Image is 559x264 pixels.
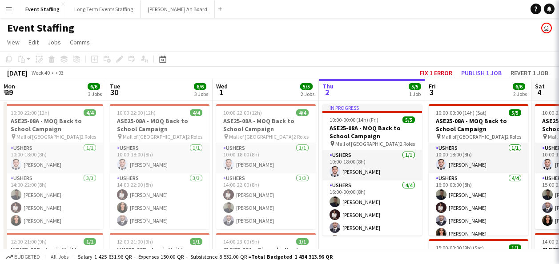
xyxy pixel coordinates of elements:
[216,173,316,229] app-card-role: Ushers3/314:00-22:00 (8h)[PERSON_NAME][PERSON_NAME][PERSON_NAME]
[436,109,487,116] span: 10:00-00:00 (14h) (Sat)
[110,246,209,262] h3: LVM25-09B - Louis Vuitton [GEOGRAPHIC_DATA] Client Advisor
[223,109,262,116] span: 10:00-22:00 (12h)
[18,0,67,18] button: Event Staffing
[513,83,525,90] span: 6/6
[4,143,103,173] app-card-role: Ushers1/110:00-18:00 (8h)[PERSON_NAME]
[4,246,103,262] h3: LVM25-09B - Louis Vuitton [GEOGRAPHIC_DATA] Client Advisor
[7,68,28,77] div: [DATE]
[429,173,528,242] app-card-role: Ushers4/416:00-00:00 (8h)[PERSON_NAME][PERSON_NAME][PERSON_NAME][PERSON_NAME]
[109,87,120,97] span: 30
[442,133,506,140] span: Mall of [GEOGRAPHIC_DATA]
[11,238,47,245] span: 12:00-21:00 (9h)
[301,91,314,97] div: 2 Jobs
[110,82,120,90] span: Tue
[4,104,103,229] app-job-card: 10:00-22:00 (12h)4/4ASE25-08A - MOQ Back to School Campaign Mall of [GEOGRAPHIC_DATA]2 RolesUsher...
[28,38,39,46] span: Edit
[194,83,206,90] span: 6/6
[4,117,103,133] h3: ASE25-08A - MOQ Back to School Campaign
[429,143,528,173] app-card-role: Ushers1/110:00-18:00 (8h)[PERSON_NAME]
[400,140,415,147] span: 2 Roles
[216,246,316,254] h3: CLN25-09A - Givenchy Hostess
[81,133,96,140] span: 2 Roles
[110,117,209,133] h3: ASE25-08A - MOQ Back to School Campaign
[194,91,208,97] div: 3 Jobs
[110,173,209,229] app-card-role: Ushers3/314:00-22:00 (8h)[PERSON_NAME][PERSON_NAME][PERSON_NAME]
[251,253,333,260] span: Total Budgeted 1 434 313.96 QR
[216,143,316,173] app-card-role: Ushers1/110:00-18:00 (8h)[PERSON_NAME]
[16,133,81,140] span: Mall of [GEOGRAPHIC_DATA]
[88,91,102,97] div: 3 Jobs
[409,83,421,90] span: 5/5
[534,87,545,97] span: 4
[84,109,96,116] span: 4/4
[190,109,202,116] span: 4/4
[78,253,333,260] div: Salary 1 425 631.96 QR + Expenses 150.00 QR + Subsistence 8 532.00 QR =
[322,104,422,111] div: In progress
[2,87,15,97] span: 29
[216,117,316,133] h3: ASE25-08A - MOQ Back to School Campaign
[509,109,521,116] span: 5/5
[49,253,70,260] span: All jobs
[300,83,313,90] span: 5/5
[322,104,422,236] app-job-card: In progress10:00-00:00 (14h) (Fri)5/5ASE25-08A - MOQ Back to School Campaign Mall of [GEOGRAPHIC_...
[110,104,209,229] app-job-card: 10:00-22:00 (12h)4/4ASE25-08A - MOQ Back to School Campaign Mall of [GEOGRAPHIC_DATA]2 RolesUsher...
[335,140,400,147] span: Mall of [GEOGRAPHIC_DATA]
[55,69,64,76] div: +03
[321,87,334,97] span: 2
[70,38,90,46] span: Comms
[409,91,421,97] div: 1 Job
[141,0,215,18] button: [PERSON_NAME] An Board
[110,143,209,173] app-card-role: Ushers1/110:00-18:00 (8h)[PERSON_NAME]
[535,82,545,90] span: Sat
[44,36,64,48] a: Jobs
[88,83,100,90] span: 6/6
[322,82,334,90] span: Thu
[29,69,52,76] span: Week 40
[509,244,521,251] span: 1/1
[416,67,456,79] button: Fix 1 error
[14,254,40,260] span: Budgeted
[429,82,436,90] span: Fri
[7,38,20,46] span: View
[117,109,156,116] span: 10:00-22:00 (12h)
[402,116,415,123] span: 5/5
[296,109,309,116] span: 4/4
[223,238,259,245] span: 14:00-23:00 (9h)
[322,180,422,249] app-card-role: Ushers4/416:00-00:00 (8h)[PERSON_NAME][PERSON_NAME][PERSON_NAME]
[123,133,187,140] span: Mall of [GEOGRAPHIC_DATA]
[11,109,49,116] span: 10:00-22:00 (12h)
[4,173,103,229] app-card-role: Ushers3/314:00-22:00 (8h)[PERSON_NAME][PERSON_NAME][PERSON_NAME]
[7,21,74,35] h1: Event Staffing
[322,150,422,180] app-card-role: Ushers1/110:00-18:00 (8h)[PERSON_NAME]
[541,23,552,33] app-user-avatar: Events Staffing Team
[427,87,436,97] span: 3
[190,238,202,245] span: 1/1
[513,91,527,97] div: 2 Jobs
[66,36,93,48] a: Comms
[67,0,141,18] button: Long Term Events Staffing
[330,116,378,123] span: 10:00-00:00 (14h) (Fri)
[429,117,528,133] h3: ASE25-08A - MOQ Back to School Campaign
[48,38,61,46] span: Jobs
[216,104,316,229] app-job-card: 10:00-22:00 (12h)4/4ASE25-08A - MOQ Back to School Campaign Mall of [GEOGRAPHIC_DATA]2 RolesUsher...
[296,238,309,245] span: 1/1
[458,67,505,79] button: Publish 1 job
[506,133,521,140] span: 2 Roles
[4,252,41,262] button: Budgeted
[294,133,309,140] span: 2 Roles
[117,238,153,245] span: 12:00-21:00 (9h)
[4,82,15,90] span: Mon
[187,133,202,140] span: 2 Roles
[216,82,228,90] span: Wed
[25,36,42,48] a: Edit
[322,124,422,140] h3: ASE25-08A - MOQ Back to School Campaign
[429,104,528,236] app-job-card: 10:00-00:00 (14h) (Sat)5/5ASE25-08A - MOQ Back to School Campaign Mall of [GEOGRAPHIC_DATA]2 Role...
[507,67,552,79] button: Revert 1 job
[84,238,96,245] span: 1/1
[229,133,294,140] span: Mall of [GEOGRAPHIC_DATA]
